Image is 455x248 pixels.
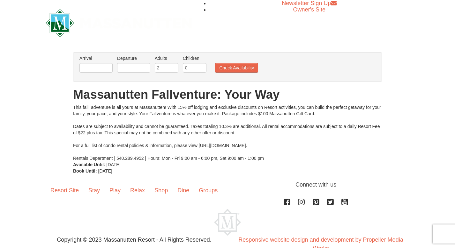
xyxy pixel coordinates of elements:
[105,181,125,200] a: Play
[293,6,325,13] a: Owner's Site
[79,55,113,61] label: Arrival
[150,181,173,200] a: Shop
[107,162,121,167] span: [DATE]
[214,209,241,236] img: Massanutten Resort Logo
[46,15,192,30] a: Massanutten Resort
[215,63,258,73] button: Check Availability
[98,168,112,174] span: [DATE]
[183,55,206,61] label: Children
[41,236,227,244] p: Copyright © 2023 Massanutten Resort - All Rights Reserved.
[46,181,409,189] p: Connect with us
[73,168,97,174] strong: Book Until:
[46,181,84,200] a: Resort Site
[173,181,194,200] a: Dine
[73,162,105,167] strong: Available Until:
[117,55,150,61] label: Departure
[46,9,192,37] img: Massanutten Resort Logo
[125,181,150,200] a: Relax
[73,88,382,101] h1: Massanutten Fallventure: Your Way
[194,181,222,200] a: Groups
[155,55,178,61] label: Adults
[73,104,382,161] div: This fall, adventure is all yours at Massanutten! With 15% off lodging and exclusive discounts on...
[84,181,105,200] a: Stay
